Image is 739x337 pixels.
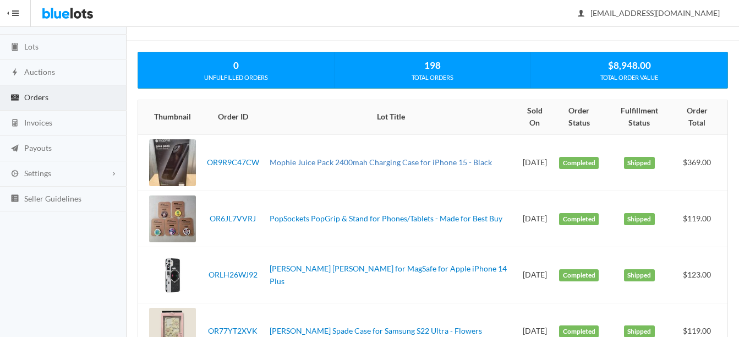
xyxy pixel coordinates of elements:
[200,100,265,134] th: Order ID
[608,59,651,71] strong: $8,948.00
[233,59,239,71] strong: 0
[24,93,48,102] span: Orders
[517,191,553,247] td: [DATE]
[270,264,507,286] a: [PERSON_NAME] [PERSON_NAME] for MagSafe for Apple iPhone 14 Plus
[270,326,482,335] a: [PERSON_NAME] Spade Case for Samsung S22 Ultra - Flowers
[24,143,52,153] span: Payouts
[517,100,553,134] th: Sold On
[24,42,39,51] span: Lots
[270,157,492,167] a: Mophie Juice Pack 2400mah Charging Case for iPhone 15 - Black
[209,270,258,279] a: ORLH26WJ92
[9,42,20,53] ion-icon: clipboard
[624,157,655,169] label: Shipped
[673,191,727,247] td: $119.00
[576,9,587,19] ion-icon: person
[559,213,599,225] label: Completed
[559,269,599,281] label: Completed
[335,73,530,83] div: TOTAL ORDERS
[9,169,20,180] ion-icon: cog
[673,134,727,191] td: $369.00
[673,247,727,303] td: $123.00
[552,100,605,134] th: Order Status
[531,73,727,83] div: TOTAL ORDER VALUE
[673,100,727,134] th: Order Total
[517,134,553,191] td: [DATE]
[605,100,673,134] th: Fulfillment Status
[9,68,20,78] ion-icon: flash
[624,213,655,225] label: Shipped
[9,194,20,204] ion-icon: list box
[424,59,441,71] strong: 198
[207,157,259,167] a: OR9R9C47CW
[9,17,20,28] ion-icon: speedometer
[270,214,502,223] a: PopSockets PopGrip & Stand for Phones/Tablets - Made for Best Buy
[624,269,655,281] label: Shipped
[138,73,334,83] div: UNFULFILLED ORDERS
[9,144,20,154] ion-icon: paper plane
[210,214,256,223] a: OR6JL7VVRJ
[24,194,81,203] span: Seller Guidelines
[578,8,720,18] span: [EMAIL_ADDRESS][DOMAIN_NAME]
[517,247,553,303] td: [DATE]
[559,157,599,169] label: Completed
[208,326,258,335] a: OR77YT2XVK
[24,67,55,77] span: Auctions
[9,118,20,129] ion-icon: calculator
[138,100,200,134] th: Thumbnail
[265,100,517,134] th: Lot Title
[24,168,51,178] span: Settings
[9,93,20,104] ion-icon: cash
[24,118,52,127] span: Invoices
